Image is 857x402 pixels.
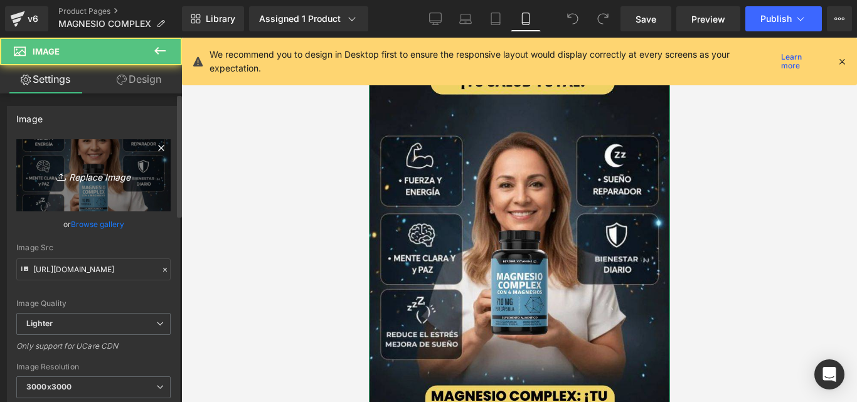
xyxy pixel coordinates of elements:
[16,218,171,231] div: or
[745,6,822,31] button: Publish
[25,11,41,27] div: v6
[16,362,171,371] div: Image Resolution
[93,65,184,93] a: Design
[481,6,511,31] a: Tablet
[43,167,144,183] i: Replace Image
[71,213,124,235] a: Browse gallery
[511,6,541,31] a: Mobile
[58,6,182,16] a: Product Pages
[16,341,171,359] div: Only support for UCare CDN
[210,48,776,75] p: We recommend you to design in Desktop first to ensure the responsive layout would display correct...
[450,6,481,31] a: Laptop
[33,46,60,56] span: Image
[259,13,358,25] div: Assigned 1 Product
[676,6,740,31] a: Preview
[206,13,235,24] span: Library
[636,13,656,26] span: Save
[420,6,450,31] a: Desktop
[58,19,151,29] span: MAGNESIO COMPLEX
[560,6,585,31] button: Undo
[26,319,53,328] b: Lighter
[814,359,844,389] div: Open Intercom Messenger
[26,382,72,391] b: 3000x3000
[691,13,725,26] span: Preview
[760,14,792,24] span: Publish
[16,243,171,252] div: Image Src
[776,54,827,69] a: Learn more
[16,258,171,280] input: Link
[827,6,852,31] button: More
[16,299,171,308] div: Image Quality
[590,6,615,31] button: Redo
[5,6,48,31] a: v6
[182,6,244,31] a: New Library
[16,107,43,124] div: Image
